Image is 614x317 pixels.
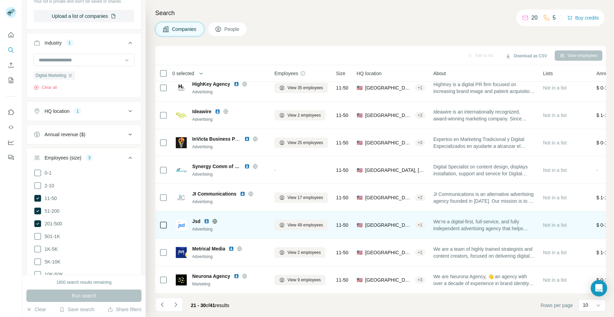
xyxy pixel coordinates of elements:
[192,245,225,252] span: Metrical Media
[192,136,251,142] span: InVicta Business Partners
[433,191,535,204] span: JI Communications is an alternative advertising agency founded in [DATE]. Our mission is to be an...
[191,303,206,308] span: 21 - 30
[5,121,16,133] button: Use Surfe API
[415,140,425,146] div: + 3
[59,306,94,313] button: Save search
[192,273,230,280] span: Neurona Agency
[597,250,614,255] span: $ 1-10M
[5,106,16,118] button: Use Surfe on LinkedIn
[365,84,412,91] span: [GEOGRAPHIC_DATA], [US_STATE]
[543,113,567,118] span: Not in a list
[433,70,446,77] span: About
[287,140,323,146] span: View 25 employees
[192,281,266,287] div: Marketing
[42,258,61,265] span: 5K-10K
[543,250,567,255] span: Not in a list
[541,302,573,309] span: Rows per page
[5,44,16,56] button: Search
[45,131,85,138] div: Annual revenue ($)
[34,84,57,91] button: Clear all
[287,112,321,118] span: View 2 employees
[26,306,46,313] button: Clear
[42,169,51,176] span: 0-1
[172,26,197,33] span: Companies
[357,194,363,201] span: 🇺🇸
[172,70,194,77] span: 0 selected
[45,108,70,115] div: HQ location
[365,139,412,146] span: [GEOGRAPHIC_DATA], [US_STATE]
[357,84,363,91] span: 🇺🇸
[357,70,382,77] span: HQ location
[543,85,567,91] span: Not in a list
[192,218,200,225] span: Jsd
[191,303,229,308] span: results
[415,277,425,283] div: + 3
[543,167,567,173] span: Not in a list
[287,85,323,91] span: View 35 employees
[365,112,412,119] span: [GEOGRAPHIC_DATA], [US_STATE]
[224,26,240,33] span: People
[57,279,112,285] div: 1800 search results remaining
[244,164,250,169] img: LinkedIn logo
[336,84,348,91] span: 11-50
[45,39,62,46] div: Industry
[176,192,187,203] img: Logo of JI Communications
[433,108,535,122] span: Ideawire is an internationally recognized, award-winning marketing company. Since [DATE], Ideawir...
[597,85,612,91] span: $ 0-1M
[597,167,598,173] span: -
[583,302,588,308] p: 10
[42,208,60,214] span: 51-200
[287,249,321,256] span: View 2 employees
[176,274,187,285] img: Logo of Neurona Agency
[567,13,599,23] button: Buy credits
[176,110,187,121] img: Logo of Ideawire
[204,219,209,224] img: LinkedIn logo
[543,70,553,77] span: Lists
[543,140,567,145] span: Not in a list
[287,277,321,283] span: View 9 employees
[240,191,245,197] img: LinkedIn logo
[5,74,16,86] button: My lists
[5,59,16,71] button: Enrich CSV
[543,195,567,200] span: Not in a list
[192,226,266,232] div: Advertising
[192,199,266,205] div: Advertising
[42,246,58,253] span: 1K-5K
[433,218,535,232] span: We’re a digital-first, full-service, and fully independent advertising agency that helps brands g...
[274,167,276,173] span: -
[365,222,412,228] span: [GEOGRAPHIC_DATA], [US_STATE]
[5,151,16,164] button: Feedback
[597,222,612,228] span: $ 0-1M
[192,89,266,95] div: Advertising
[336,112,348,119] span: 11-50
[415,112,425,118] div: + 2
[336,194,348,201] span: 11-50
[531,14,538,22] p: 20
[244,136,250,142] img: LinkedIn logo
[365,249,412,256] span: [GEOGRAPHIC_DATA], [US_STATE]
[336,222,348,228] span: 11-50
[210,303,215,308] span: 41
[274,110,326,120] button: View 2 employees
[176,137,187,148] img: Logo of InVicta Business Partners
[192,163,241,170] span: Synergy Comm of PR
[176,220,187,231] img: Logo of Jsd
[336,167,348,174] span: 11-50
[34,10,134,22] button: Upload a list of companies
[215,109,220,114] img: LinkedIn logo
[192,190,236,197] span: JI Communications
[357,222,363,228] span: 🇺🇸
[42,195,57,202] span: 11-50
[192,116,266,122] div: Advertising
[42,182,54,189] span: 2-10
[234,273,239,279] img: LinkedIn logo
[176,82,187,93] img: Logo of HighKey Agency
[274,275,326,285] button: View 9 employees
[365,167,425,174] span: [GEOGRAPHIC_DATA], [US_STATE]
[274,70,298,77] span: Employees
[357,112,363,119] span: 🇺🇸
[553,14,556,22] p: 5
[229,246,234,251] img: LinkedIn logo
[415,85,425,91] div: + 1
[36,72,66,79] span: Digital Marketing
